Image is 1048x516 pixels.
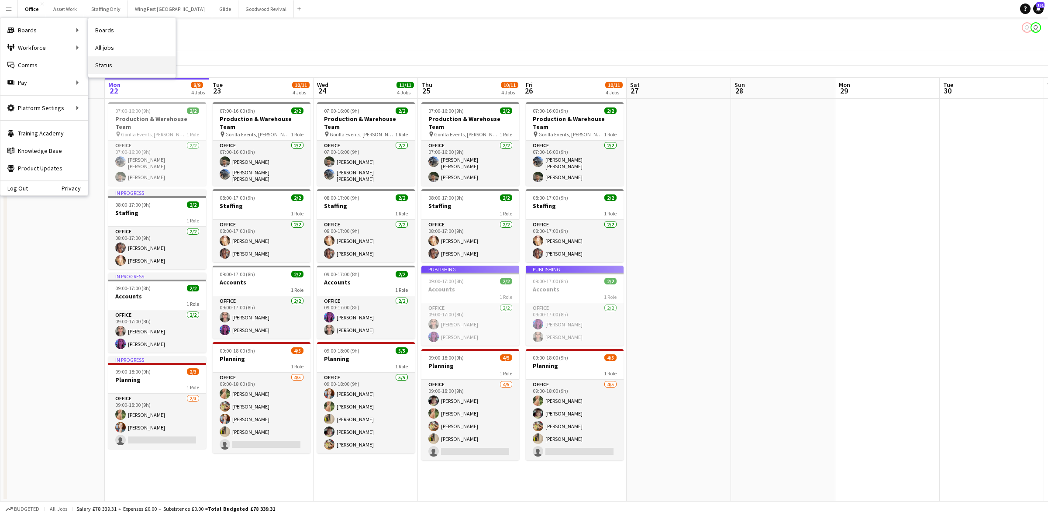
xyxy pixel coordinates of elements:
span: 8/9 [191,82,203,88]
span: 1 Role [395,287,408,293]
span: 09:00-17:00 (8h) [220,271,255,277]
a: 151 [1033,3,1044,14]
app-card-role: Office2/207:00-16:00 (9h)[PERSON_NAME] [PERSON_NAME][PERSON_NAME] [526,141,624,186]
span: 08:00-17:00 (9h) [115,201,151,208]
span: Gorilla Events, [PERSON_NAME][GEOGRAPHIC_DATA], [GEOGRAPHIC_DATA], [GEOGRAPHIC_DATA] [538,131,604,138]
app-job-card: 09:00-18:00 (9h)4/5Planning1 RoleOffice4/509:00-18:00 (9h)[PERSON_NAME][PERSON_NAME][PERSON_NAME]... [421,349,519,460]
span: Fri [526,81,533,89]
span: 29 [838,86,850,96]
div: 09:00-18:00 (9h)4/5Planning1 RoleOffice4/509:00-18:00 (9h)[PERSON_NAME][PERSON_NAME][PERSON_NAME]... [213,342,310,453]
span: 07:00-16:00 (9h) [220,107,255,114]
span: 1 Role [604,370,617,377]
h3: Planning [213,355,310,363]
span: 4/5 [604,354,617,361]
span: 2/3 [187,368,199,375]
app-job-card: 07:00-16:00 (9h)2/2Production & Warehouse Team Gorilla Events, [PERSON_NAME][GEOGRAPHIC_DATA], [G... [213,102,310,186]
app-user-avatar: Gorilla Staffing [1022,22,1032,33]
h3: Staffing [108,209,206,217]
a: Product Updates [0,159,88,177]
app-job-card: In progress08:00-17:00 (9h)2/2Staffing1 RoleOffice2/208:00-17:00 (9h)[PERSON_NAME][PERSON_NAME] [108,189,206,269]
app-job-card: Publishing09:00-17:00 (8h)2/2Accounts1 RoleOffice2/209:00-17:00 (8h)[PERSON_NAME][PERSON_NAME] [421,266,519,346]
app-card-role: Office4/509:00-18:00 (9h)[PERSON_NAME][PERSON_NAME][PERSON_NAME][PERSON_NAME] [213,373,310,453]
span: 10/11 [605,82,623,88]
div: Publishing [526,266,624,273]
h3: Production & Warehouse Team [213,115,310,131]
span: 25 [420,86,432,96]
span: 2/2 [291,271,303,277]
app-job-card: 09:00-18:00 (9h)4/5Planning1 RoleOffice4/509:00-18:00 (9h)[PERSON_NAME][PERSON_NAME][PERSON_NAME]... [526,349,624,460]
div: 08:00-17:00 (9h)2/2Staffing1 RoleOffice2/208:00-17:00 (9h)[PERSON_NAME][PERSON_NAME] [421,189,519,262]
a: Privacy [62,185,88,192]
span: 1 Role [395,210,408,217]
h3: Production & Warehouse Team [108,115,206,131]
span: All jobs [48,506,69,512]
span: 1 Role [186,131,199,138]
span: 08:00-17:00 (9h) [220,194,255,201]
h3: Accounts [108,292,206,300]
button: Budgeted [4,504,41,514]
app-job-card: 07:00-16:00 (9h)2/2Production & Warehouse Team Gorilla Events, [PERSON_NAME][GEOGRAPHIC_DATA], [G... [317,102,415,186]
app-card-role: Office4/509:00-18:00 (9h)[PERSON_NAME][PERSON_NAME][PERSON_NAME][PERSON_NAME] [526,380,624,460]
span: 5/5 [396,347,408,354]
span: Tue [213,81,223,89]
div: In progress09:00-17:00 (8h)2/2Accounts1 RoleOffice2/209:00-17:00 (8h)[PERSON_NAME][PERSON_NAME] [108,273,206,353]
h3: Planning [317,355,415,363]
app-card-role: Office2/209:00-17:00 (8h)[PERSON_NAME][PERSON_NAME] [108,310,206,353]
h3: Planning [421,362,519,370]
button: Staffing Only [84,0,128,17]
app-job-card: 09:00-17:00 (8h)2/2Accounts1 RoleOffice2/209:00-17:00 (8h)[PERSON_NAME][PERSON_NAME] [213,266,310,339]
span: 2/2 [604,107,617,114]
span: 1 Role [500,210,512,217]
div: 4 Jobs [191,89,205,96]
div: Workforce [0,39,88,56]
span: 1 Role [186,384,199,391]
a: Boards [88,21,176,39]
h3: Planning [108,376,206,384]
span: Budgeted [14,506,39,512]
span: 09:00-18:00 (9h) [324,347,359,354]
a: Comms [0,56,88,74]
button: Office [18,0,46,17]
span: Sun [734,81,745,89]
div: 4 Jobs [397,89,414,96]
div: Pay [0,74,88,91]
span: 09:00-17:00 (8h) [324,271,359,277]
span: Tue [943,81,953,89]
div: In progress09:00-18:00 (9h)2/3Planning1 RoleOffice2/309:00-18:00 (9h)[PERSON_NAME][PERSON_NAME] [108,356,206,449]
span: 2/2 [187,285,199,291]
span: 1 Role [291,210,303,217]
span: 2/2 [500,107,512,114]
span: 07:00-16:00 (9h) [115,107,151,114]
span: 2/2 [291,194,303,201]
span: 2/2 [396,194,408,201]
app-card-role: Office5/509:00-18:00 (9h)[PERSON_NAME][PERSON_NAME][PERSON_NAME][PERSON_NAME][PERSON_NAME] [317,373,415,453]
app-card-role: Office2/207:00-16:00 (9h)[PERSON_NAME] [PERSON_NAME][PERSON_NAME] [421,141,519,186]
div: 07:00-16:00 (9h)2/2Production & Warehouse Team Gorilla Events, [PERSON_NAME][GEOGRAPHIC_DATA], [G... [526,102,624,186]
button: Goodwood Revival [238,0,294,17]
span: Wed [317,81,328,89]
h3: Production & Warehouse Team [317,115,415,131]
span: 1 Role [395,363,408,370]
span: 10/11 [292,82,310,88]
span: 30 [942,86,953,96]
app-card-role: Office2/309:00-18:00 (9h)[PERSON_NAME][PERSON_NAME] [108,394,206,449]
app-job-card: 08:00-17:00 (9h)2/2Staffing1 RoleOffice2/208:00-17:00 (9h)[PERSON_NAME][PERSON_NAME] [526,189,624,262]
app-card-role: Office2/209:00-17:00 (8h)[PERSON_NAME][PERSON_NAME] [213,296,310,339]
span: 1 Role [291,287,303,293]
app-card-role: Office2/207:00-16:00 (9h)[PERSON_NAME][PERSON_NAME] [PERSON_NAME] [213,141,310,186]
span: 1 Role [604,131,617,138]
span: 08:00-17:00 (9h) [324,194,359,201]
div: Boards [0,21,88,39]
span: 2/2 [187,201,199,208]
h3: Accounts [213,278,310,286]
app-card-role: Office2/207:00-16:00 (9h)[PERSON_NAME][PERSON_NAME] [PERSON_NAME] [317,141,415,186]
span: 07:00-16:00 (9h) [533,107,568,114]
app-job-card: 07:00-16:00 (9h)2/2Production & Warehouse Team Gorilla Events, [PERSON_NAME][GEOGRAPHIC_DATA], [G... [421,102,519,186]
span: 2/2 [396,271,408,277]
